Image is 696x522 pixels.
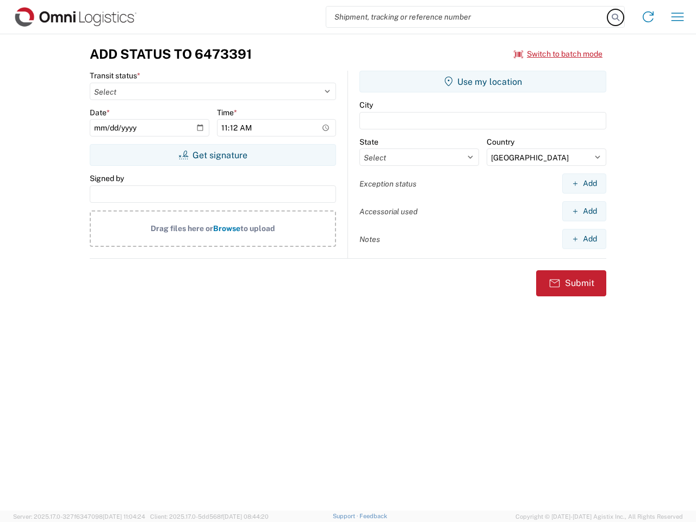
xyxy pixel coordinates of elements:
button: Submit [536,270,606,296]
input: Shipment, tracking or reference number [326,7,608,27]
h3: Add Status to 6473391 [90,46,252,62]
a: Support [333,513,360,519]
button: Switch to batch mode [514,45,602,63]
span: Server: 2025.17.0-327f6347098 [13,513,145,520]
label: Country [487,137,514,147]
button: Add [562,201,606,221]
span: [DATE] 08:44:20 [223,513,269,520]
span: Drag files here or [151,224,213,233]
button: Add [562,173,606,194]
span: Copyright © [DATE]-[DATE] Agistix Inc., All Rights Reserved [515,512,683,521]
button: Add [562,229,606,249]
button: Get signature [90,144,336,166]
span: Browse [213,224,240,233]
span: Client: 2025.17.0-5dd568f [150,513,269,520]
label: Accessorial used [359,207,418,216]
label: Notes [359,234,380,244]
button: Use my location [359,71,606,92]
label: Date [90,108,110,117]
span: [DATE] 11:04:24 [103,513,145,520]
span: to upload [240,224,275,233]
label: Signed by [90,173,124,183]
label: State [359,137,378,147]
a: Feedback [359,513,387,519]
label: Exception status [359,179,417,189]
label: Time [217,108,237,117]
label: Transit status [90,71,140,80]
label: City [359,100,373,110]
